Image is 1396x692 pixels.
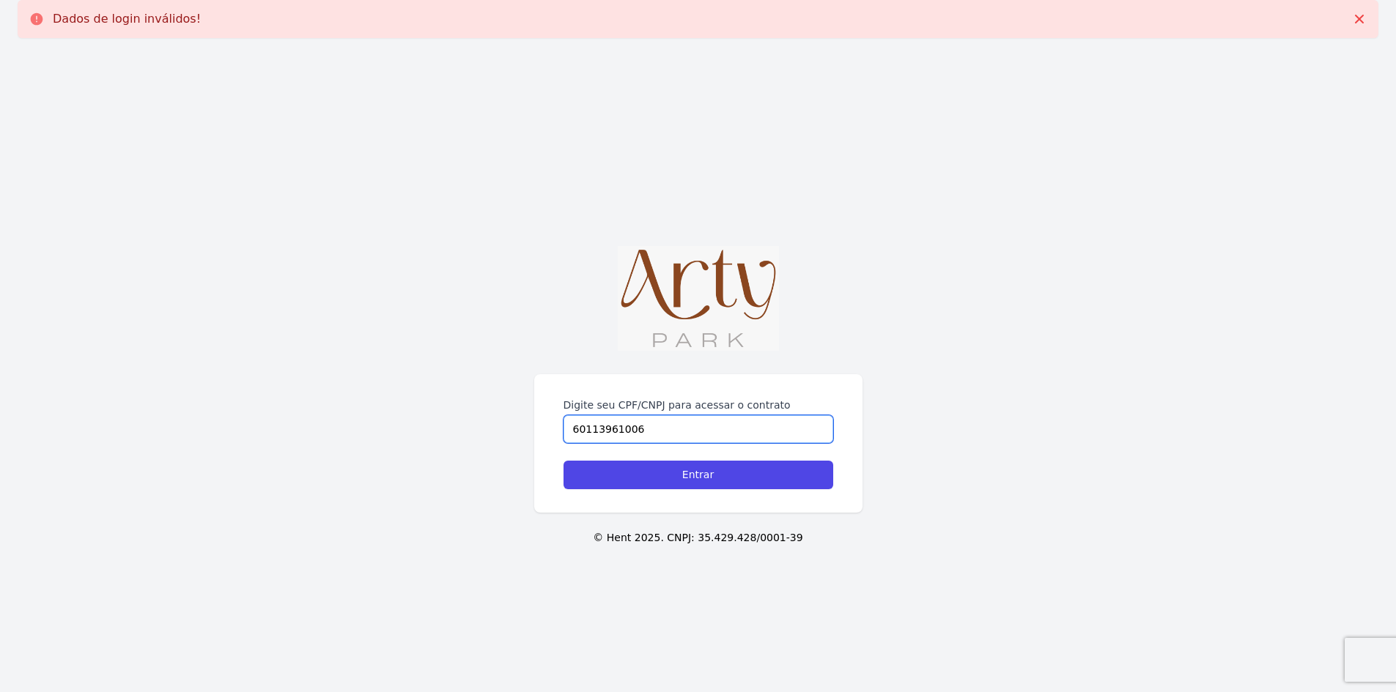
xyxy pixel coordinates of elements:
label: Digite seu CPF/CNPJ para acessar o contrato [564,398,833,412]
input: Entrar [564,461,833,489]
input: Digite seu CPF ou CNPJ [564,415,833,443]
p: © Hent 2025. CNPJ: 35.429.428/0001-39 [23,530,1373,546]
p: Dados de login inválidos! [53,12,201,26]
img: WhatsApp%20Image%202023-11-29%20at%2014.56.31.jpeg [618,246,779,351]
